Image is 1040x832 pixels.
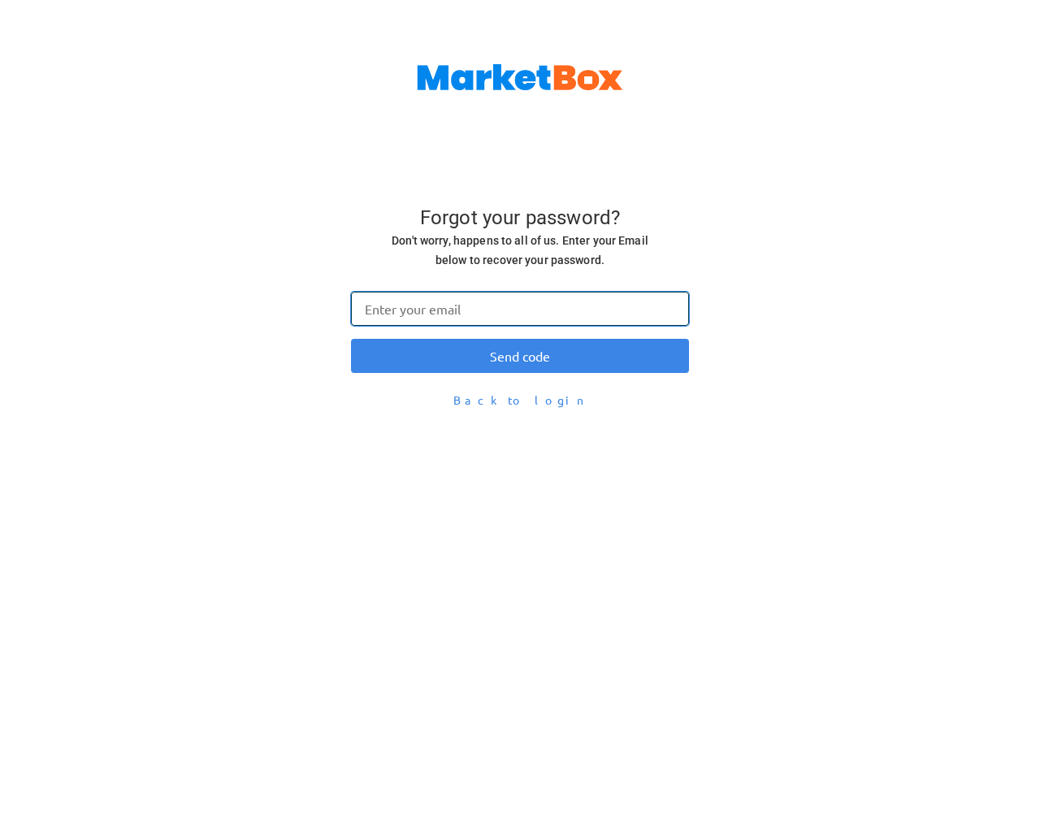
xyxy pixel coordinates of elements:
[351,386,689,414] button: Back to login
[351,292,689,326] input: Enter your email
[376,206,664,231] h4: Forgot your password?
[376,231,664,271] h6: Don't worry, happens to all of us. Enter your Email below to recover your password.
[417,64,623,90] img: MarketBox logo
[351,339,689,373] button: Send code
